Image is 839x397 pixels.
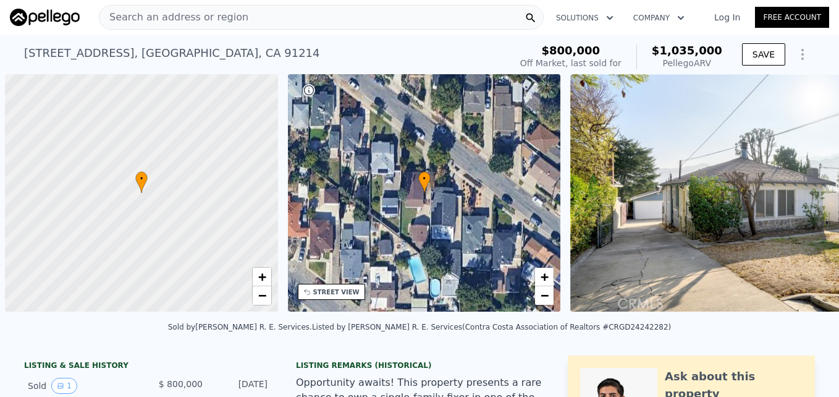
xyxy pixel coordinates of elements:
span: − [258,288,266,303]
div: STREET VIEW [313,288,360,297]
div: • [418,171,431,193]
span: + [541,269,549,284]
a: Zoom out [253,286,271,305]
div: [DATE] [213,378,268,394]
div: Sold [28,378,138,394]
div: [STREET_ADDRESS] , [GEOGRAPHIC_DATA] , CA 91214 [24,45,320,62]
a: Zoom in [535,268,554,286]
a: Free Account [755,7,829,28]
span: • [418,173,431,184]
a: Zoom out [535,286,554,305]
button: Show Options [790,42,815,67]
button: Solutions [546,7,623,29]
a: Log In [699,11,755,23]
div: LISTING & SALE HISTORY [24,361,271,373]
div: • [135,171,148,193]
div: Listing Remarks (Historical) [296,361,543,370]
div: Pellego ARV [652,57,722,69]
div: Off Market, last sold for [520,57,622,69]
a: Zoom in [253,268,271,286]
span: $ 800,000 [159,379,203,389]
div: Listed by [PERSON_NAME] R. E. Services (Contra Costa Association of Realtors #CRGD24242282) [312,323,671,331]
button: View historical data [51,378,77,394]
button: SAVE [742,43,785,66]
img: Pellego [10,9,80,26]
div: Sold by [PERSON_NAME] R. E. Services . [168,323,312,331]
span: $1,035,000 [652,44,722,57]
span: + [258,269,266,284]
span: Search an address or region [99,10,248,25]
span: • [135,173,148,184]
span: − [541,288,549,303]
span: $800,000 [542,44,601,57]
button: Company [623,7,694,29]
